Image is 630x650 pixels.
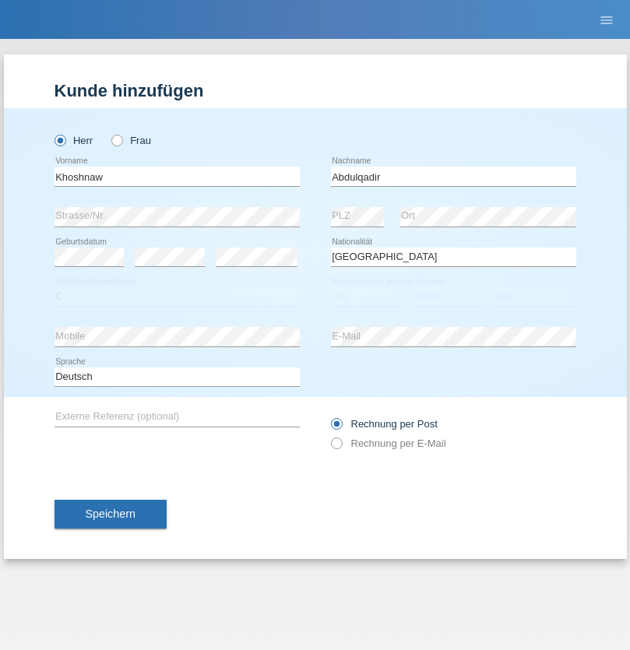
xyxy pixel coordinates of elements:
span: Speichern [86,508,136,520]
label: Rechnung per Post [331,418,438,430]
label: Rechnung per E-Mail [331,437,446,449]
button: Speichern [55,500,167,529]
input: Frau [111,135,121,145]
input: Rechnung per E-Mail [331,437,341,457]
a: menu [591,15,622,24]
label: Herr [55,135,93,146]
h1: Kunde hinzufügen [55,81,576,100]
input: Herr [55,135,65,145]
i: menu [599,12,614,28]
input: Rechnung per Post [331,418,341,437]
label: Frau [111,135,151,146]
